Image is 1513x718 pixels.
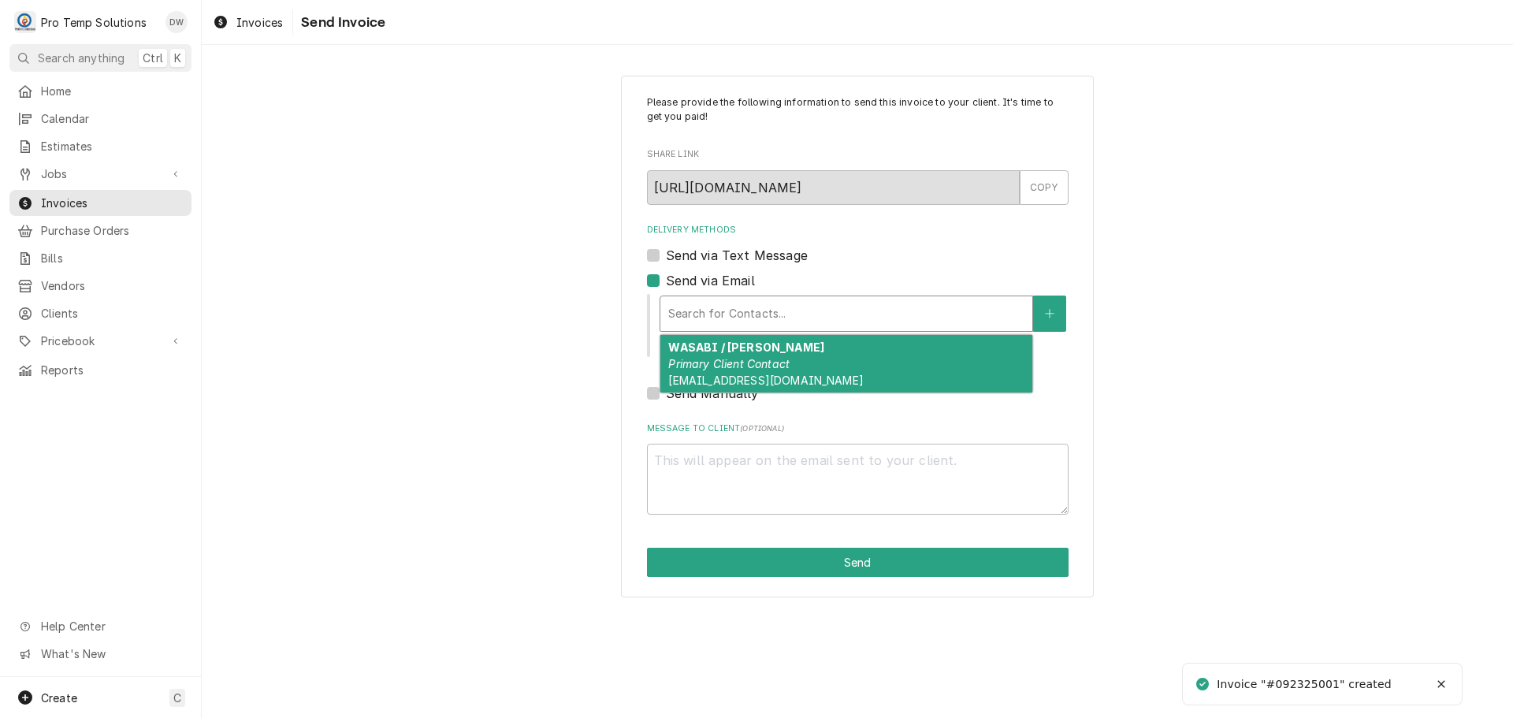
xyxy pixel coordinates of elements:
span: Invoices [41,195,184,211]
a: Go to Pricebook [9,328,191,354]
span: Jobs [41,166,160,182]
span: Estimates [41,138,184,154]
a: Reports [9,357,191,383]
span: Reports [41,362,184,378]
a: Go to What's New [9,641,191,667]
div: Message to Client [647,422,1069,515]
div: Dana Williams's Avatar [165,11,188,33]
div: Pro Temp Solutions [41,14,147,31]
label: Send via Email [666,271,755,290]
span: Ctrl [143,50,163,66]
div: Delivery Methods [647,224,1069,403]
label: Send via Text Message [666,246,808,265]
span: Create [41,691,77,705]
a: Go to Help Center [9,613,191,639]
span: Calendar [41,110,184,127]
span: What's New [41,645,182,662]
div: DW [165,11,188,33]
div: P [14,11,36,33]
span: Send Invoice [296,12,385,33]
span: Home [41,83,184,99]
span: Search anything [38,50,125,66]
span: Bills [41,250,184,266]
span: Invoices [236,14,283,31]
a: Estimates [9,133,191,159]
span: K [174,50,181,66]
p: Please provide the following information to send this invoice to your client. It's time to get yo... [647,95,1069,125]
a: Bills [9,245,191,271]
label: Message to Client [647,422,1069,435]
button: COPY [1020,170,1069,205]
span: Clients [41,305,184,322]
div: Invoice "#092325001" created [1217,676,1393,693]
span: Vendors [41,277,184,294]
label: Send Manually [666,384,759,403]
a: Invoices [206,9,289,35]
strong: WASABI / [PERSON_NAME] [668,340,824,354]
button: Create New Contact [1033,296,1066,332]
a: Clients [9,300,191,326]
div: Button Group Row [647,548,1069,577]
div: Button Group [647,548,1069,577]
label: Delivery Methods [647,224,1069,236]
label: Share Link [647,148,1069,161]
a: Vendors [9,273,191,299]
svg: Create New Contact [1045,308,1054,319]
a: Home [9,78,191,104]
div: Invoice Send [621,76,1094,597]
span: ( optional ) [740,424,784,433]
em: Primary Client Contact [668,357,790,370]
button: Send [647,548,1069,577]
a: Calendar [9,106,191,132]
span: C [173,690,181,706]
a: Invoices [9,190,191,216]
a: Purchase Orders [9,218,191,244]
span: Help Center [41,618,182,634]
div: Share Link [647,148,1069,204]
div: Pro Temp Solutions's Avatar [14,11,36,33]
span: Pricebook [41,333,160,349]
div: Invoice Send Form [647,95,1069,515]
span: [EMAIL_ADDRESS][DOMAIN_NAME] [668,374,863,387]
a: Go to Jobs [9,161,191,187]
button: Search anythingCtrlK [9,44,191,72]
span: Purchase Orders [41,222,184,239]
